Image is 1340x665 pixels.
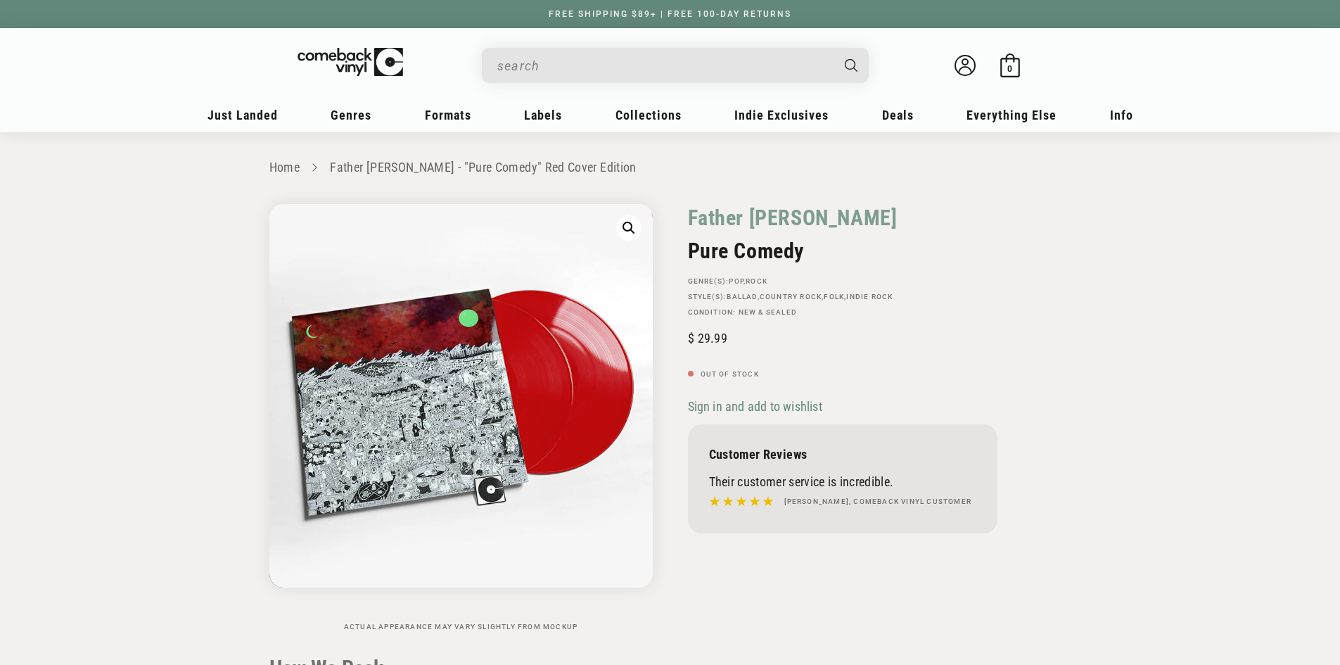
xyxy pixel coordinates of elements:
nav: breadcrumbs [269,158,1071,178]
span: 29.99 [688,331,727,346]
span: $ [688,331,694,346]
p: STYLE(S): , , , [688,293,997,301]
button: Sign in and add to wishlist [688,398,827,414]
span: Sign in and add to wishlist [688,399,822,414]
a: Father [PERSON_NAME] [688,204,898,232]
button: Search [832,48,870,83]
p: GENRE(S): , [688,277,997,286]
p: Their customer service is incredible. [709,474,976,489]
span: Genres [331,108,371,122]
a: FREE SHIPPING $89+ | FREE 100-DAY RETURNS [535,9,805,19]
p: Out of stock [688,370,997,379]
media-gallery: Gallery Viewer [269,204,653,631]
p: Customer Reviews [709,447,976,462]
a: Indie Rock [846,293,893,300]
h2: Pure Comedy [688,239,997,263]
div: Search [482,48,869,83]
input: search [497,51,831,80]
a: Pop [729,277,744,285]
span: 0 [1007,63,1012,74]
span: Deals [882,108,914,122]
span: Just Landed [208,108,278,122]
h4: [PERSON_NAME], Comeback Vinyl customer [784,496,972,507]
a: Country Rock [760,293,822,300]
a: Rock [746,277,767,285]
span: Collections [615,108,682,122]
a: Ballad [727,293,757,300]
img: star5.svg [709,493,774,511]
a: Father [PERSON_NAME] - "Pure Comedy" Red Cover Edition [330,160,636,175]
p: Condition: New & Sealed [688,308,997,317]
span: Info [1110,108,1133,122]
span: Formats [425,108,471,122]
span: Indie Exclusives [734,108,829,122]
span: Everything Else [966,108,1057,122]
span: Labels [524,108,562,122]
a: Folk [824,293,844,300]
p: Actual appearance may vary slightly from mockup [269,623,653,631]
a: Home [269,160,300,175]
